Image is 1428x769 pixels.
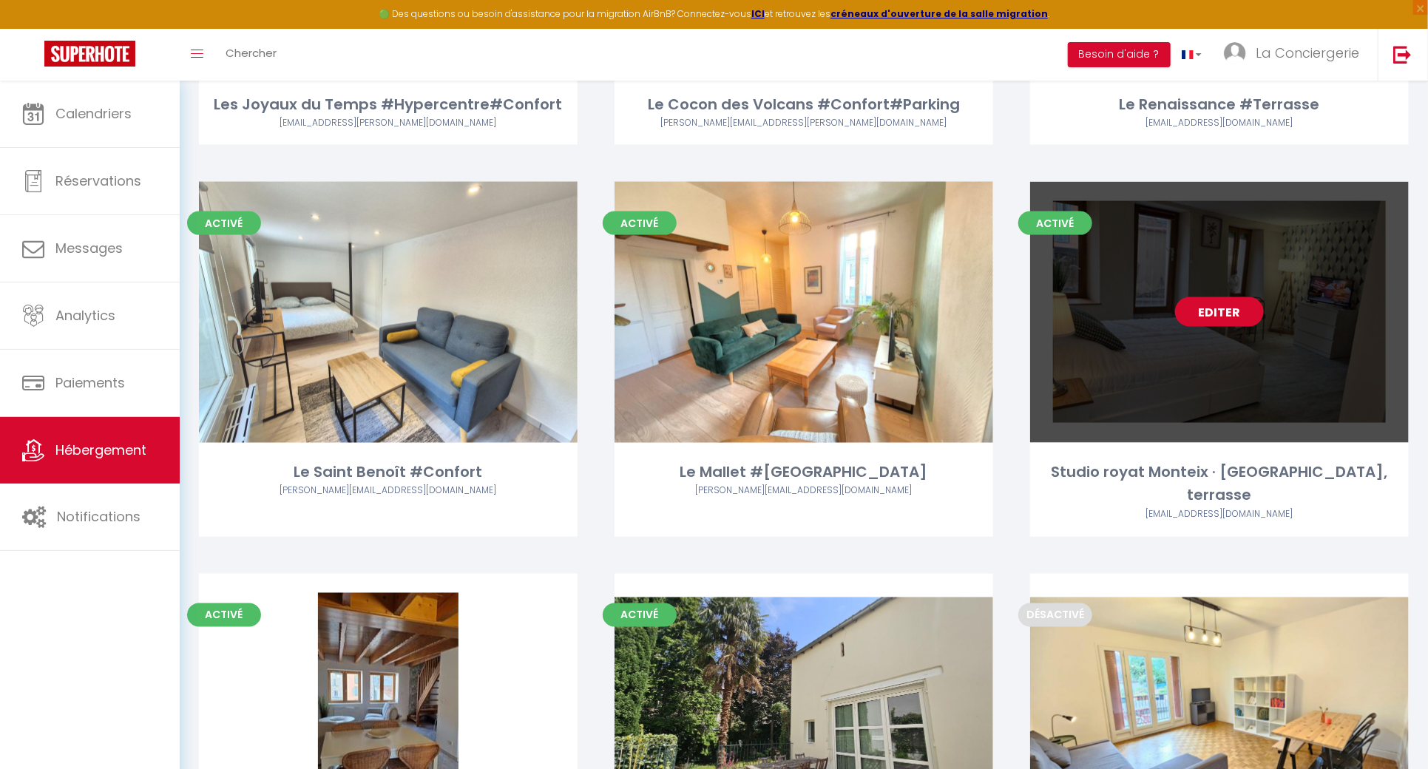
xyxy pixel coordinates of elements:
[615,461,993,484] div: Le Mallet #[GEOGRAPHIC_DATA]
[1030,93,1409,116] div: Le Renaissance #Terrasse
[751,7,765,20] a: ICI
[55,373,125,392] span: Paiements
[199,93,578,116] div: Les Joyaux du Temps #Hypercentre#Confort
[603,603,677,627] span: Activé
[55,306,115,325] span: Analytics
[1175,297,1264,327] a: Editer
[226,45,277,61] span: Chercher
[12,6,56,50] button: Ouvrir le widget de chat LiveChat
[1018,603,1092,627] span: Désactivé
[1365,702,1417,758] iframe: Chat
[55,441,146,459] span: Hébergement
[55,172,141,190] span: Réservations
[44,41,135,67] img: Super Booking
[615,116,993,130] div: Airbnb
[1018,211,1092,235] span: Activé
[199,116,578,130] div: Airbnb
[1393,45,1412,64] img: logout
[199,461,578,484] div: Le Saint Benoît #Confort
[1256,44,1359,62] span: La Conciergerie
[55,239,123,257] span: Messages
[214,29,288,81] a: Chercher
[1030,508,1409,522] div: Airbnb
[615,93,993,116] div: Le Cocon des Volcans #Confort#Parking
[1068,42,1171,67] button: Besoin d'aide ?
[1030,461,1409,508] div: Studio royat Monteix · [GEOGRAPHIC_DATA], terrasse
[55,104,132,123] span: Calendriers
[615,484,993,498] div: Airbnb
[187,603,261,627] span: Activé
[830,7,1048,20] a: créneaux d'ouverture de la salle migration
[1030,116,1409,130] div: Airbnb
[57,507,141,526] span: Notifications
[199,484,578,498] div: Airbnb
[1213,29,1378,81] a: ... La Conciergerie
[1224,42,1246,64] img: ...
[187,211,261,235] span: Activé
[603,211,677,235] span: Activé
